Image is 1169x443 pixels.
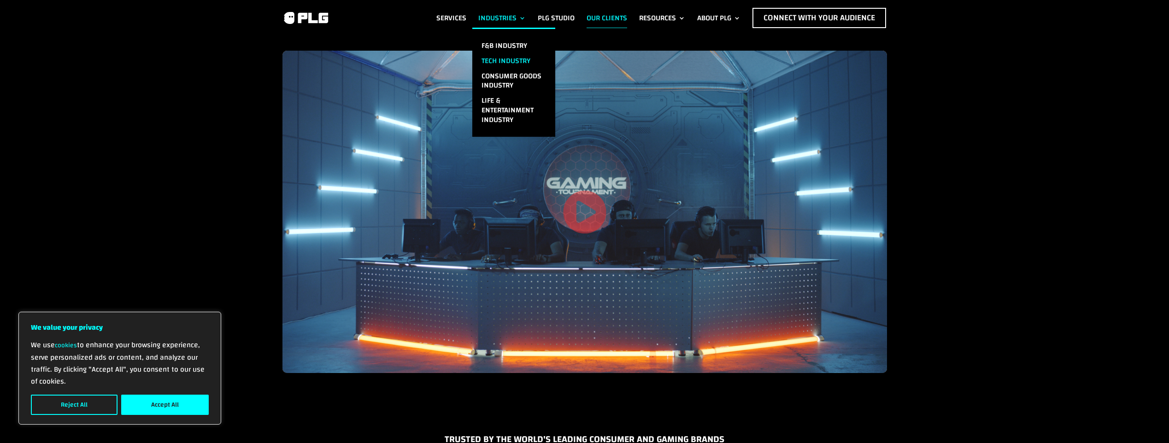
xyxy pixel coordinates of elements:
a: Services [436,8,466,28]
a: F&B Industry [472,38,555,53]
button: Accept All [121,395,209,415]
a: About PLG [697,8,740,28]
a: PLG Studio [538,8,575,28]
a: Tech Industry [472,53,555,69]
p: We value your privacy [31,321,209,333]
a: Life & Entertainment Industry [472,93,555,127]
a: Industries [478,8,526,28]
p: We use to enhance your browsing experience, serve personalized ads or content, and analyze our tr... [31,339,209,387]
a: Our Clients [587,8,627,28]
div: We value your privacy [18,312,221,425]
button: Reject All [31,395,117,415]
a: Consumer Goods Industry [472,69,555,93]
iframe: Chat Widget [1123,399,1169,443]
a: Connect with Your Audience [752,8,886,28]
a: Resources [639,8,685,28]
a: cookies [55,339,77,351]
